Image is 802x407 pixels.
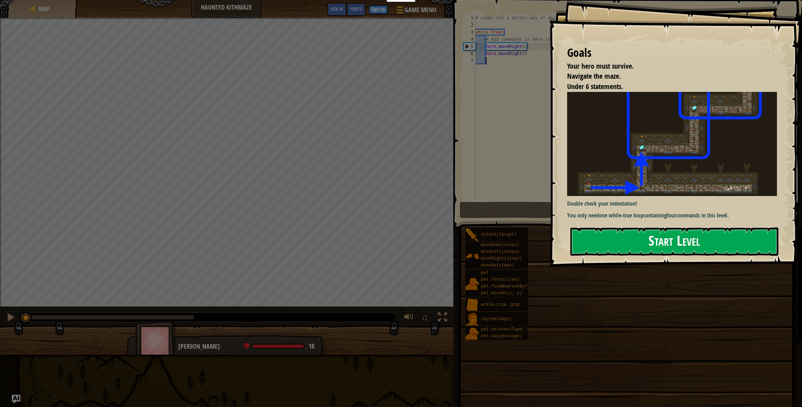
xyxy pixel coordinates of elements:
[481,270,489,275] span: pet
[567,61,634,71] span: Your hero must survive.
[481,334,522,339] span: pet.say(message)
[481,284,550,289] span: pet.findNearestByType(type)
[405,5,436,15] span: Game Menu
[465,313,479,326] img: portrait.png
[570,227,778,256] button: Start Level
[558,82,775,92] li: Under 6 statements.
[435,311,450,325] button: Toggle fullscreen
[463,50,475,57] div: 6
[465,327,479,340] img: portrait.png
[12,395,20,403] button: Ask AI
[481,277,520,282] span: pet.fetch(item)
[567,200,782,208] p: Double check your indentation!
[331,5,343,12] span: Ask AI
[463,36,475,43] div: 4
[481,263,514,268] span: moveUp(steps)
[421,312,428,323] span: ♫
[481,291,522,296] span: pet.moveXY(x, y)
[567,82,623,91] span: Under 6 statements.
[4,311,18,325] button: ⌘ + P: Pause
[465,228,479,242] img: portrait.png
[667,211,676,219] strong: four
[460,202,790,218] button: Run
[39,5,49,13] span: Map
[463,21,475,29] div: 2
[481,317,512,322] span: say(message)
[567,45,777,61] div: Goals
[481,256,522,261] span: moveRight(steps)
[309,342,314,350] span: 18
[369,5,387,14] button: Sign Up
[420,311,432,325] button: ♫
[599,211,607,219] strong: one
[178,342,320,351] div: [PERSON_NAME]
[463,14,475,21] div: 1
[567,71,621,81] span: Navigate the maze.
[464,43,475,50] div: 5
[135,321,177,361] img: thang_avatar_frame.png
[481,232,517,237] span: attack(target)
[567,211,782,220] p: You only need containing commands in this level.
[391,3,441,20] button: Game Menu
[465,298,479,312] img: portrait.png
[37,5,49,13] a: Map
[465,277,479,291] img: portrait.png
[481,302,520,307] span: while-true loop
[350,5,362,12] span: Hints
[481,327,548,332] span: pet.on(eventType, handler)
[567,92,782,196] img: Haunted kithmaze
[558,61,775,72] li: Your hero must survive.
[481,249,520,254] span: moveLeft(steps)
[463,29,475,36] div: 3
[402,311,416,325] button: Adjust volume
[609,211,643,219] strong: while-true loop
[465,249,479,263] img: portrait.png
[558,71,775,82] li: Navigate the maze.
[463,57,475,64] div: 7
[481,242,520,247] span: moveDown(steps)
[244,343,314,349] div: health: 18 / 18
[327,3,347,16] button: Ask AI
